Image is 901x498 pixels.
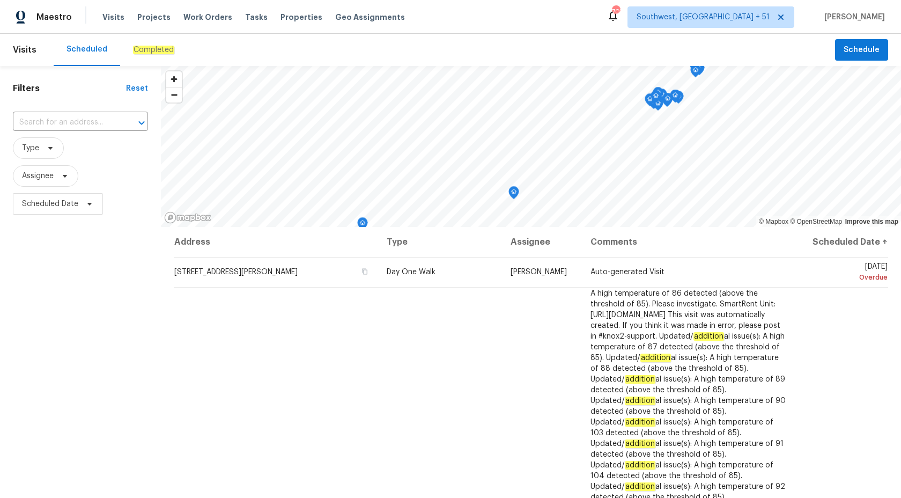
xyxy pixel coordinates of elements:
[13,83,126,94] h1: Filters
[582,227,796,257] th: Comments
[183,12,232,23] span: Work Orders
[245,13,268,21] span: Tasks
[161,66,901,227] canvas: Map
[805,272,888,283] div: Overdue
[508,186,519,203] div: Map marker
[22,199,78,209] span: Scheduled Date
[690,64,701,81] div: Map marker
[164,211,211,224] a: Mapbox homepage
[137,12,171,23] span: Projects
[820,12,885,23] span: [PERSON_NAME]
[387,268,435,276] span: Day One Walk
[625,375,655,384] em: addition
[637,12,770,23] span: Southwest, [GEOGRAPHIC_DATA] + 51
[502,227,582,257] th: Assignee
[126,83,148,94] div: Reset
[651,90,661,107] div: Map marker
[22,171,54,181] span: Assignee
[759,218,788,225] a: Mapbox
[625,418,655,427] em: addition
[67,44,107,55] div: Scheduled
[612,6,619,17] div: 707
[796,227,888,257] th: Scheduled Date ↑
[280,12,322,23] span: Properties
[640,354,671,362] em: addition
[845,218,898,225] a: Improve this map
[134,115,149,130] button: Open
[653,87,663,104] div: Map marker
[625,482,655,491] em: addition
[13,38,36,62] span: Visits
[835,39,888,61] button: Schedule
[13,114,118,131] input: Search for an address...
[174,268,298,276] span: [STREET_ADDRESS][PERSON_NAME]
[133,46,174,54] em: Completed
[693,332,724,341] em: addition
[844,43,880,57] span: Schedule
[790,218,842,225] a: OpenStreetMap
[174,227,378,257] th: Address
[625,440,655,448] em: addition
[102,12,124,23] span: Visits
[166,87,182,102] button: Zoom out
[625,397,655,405] em: addition
[335,12,405,23] span: Geo Assignments
[36,12,72,23] span: Maestro
[662,94,673,111] div: Map marker
[625,461,655,470] em: addition
[645,93,655,110] div: Map marker
[22,143,39,153] span: Type
[511,268,567,276] span: [PERSON_NAME]
[690,60,700,76] div: Map marker
[378,227,502,257] th: Type
[590,268,664,276] span: Auto-generated Visit
[166,71,182,87] button: Zoom in
[357,217,368,234] div: Map marker
[662,93,673,109] div: Map marker
[670,90,681,106] div: Map marker
[805,263,888,283] span: [DATE]
[360,267,370,276] button: Copy Address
